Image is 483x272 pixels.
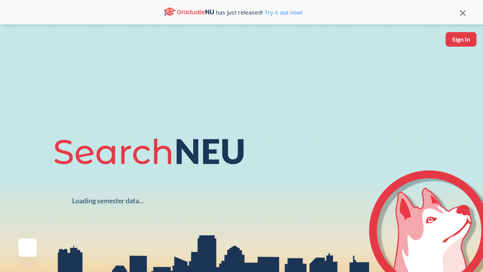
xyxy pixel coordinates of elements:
a: Try it out now! [263,8,302,16]
button: Sign In [446,32,477,47]
div: Loading semester data... [72,196,144,205]
a: sandbox logo [8,32,26,58]
img: sandbox logo [8,32,26,55]
span: has just released! [216,8,302,16]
